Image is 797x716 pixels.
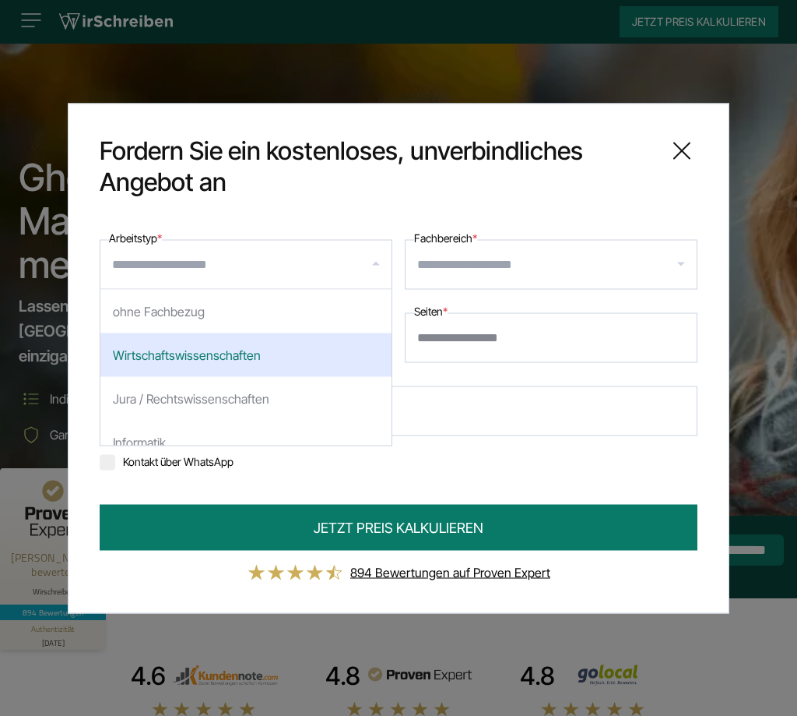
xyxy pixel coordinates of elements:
[414,228,477,247] label: Fachbereich
[100,376,391,420] div: Jura / Rechtswissenschaften
[350,564,550,580] a: 894 Bewertungen auf Proven Expert
[100,333,391,376] div: Wirtschaftswissenschaften
[414,302,448,320] label: Seiten
[100,289,391,333] div: ohne Fachbezug
[100,135,654,197] span: Fordern Sie ein kostenloses, unverbindliches Angebot an
[100,454,233,467] label: Kontakt über WhatsApp
[100,420,391,464] div: Informatik
[109,228,162,247] label: Arbeitstyp
[100,504,697,550] button: JETZT PREIS KALKULIEREN
[314,517,483,538] span: JETZT PREIS KALKULIEREN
